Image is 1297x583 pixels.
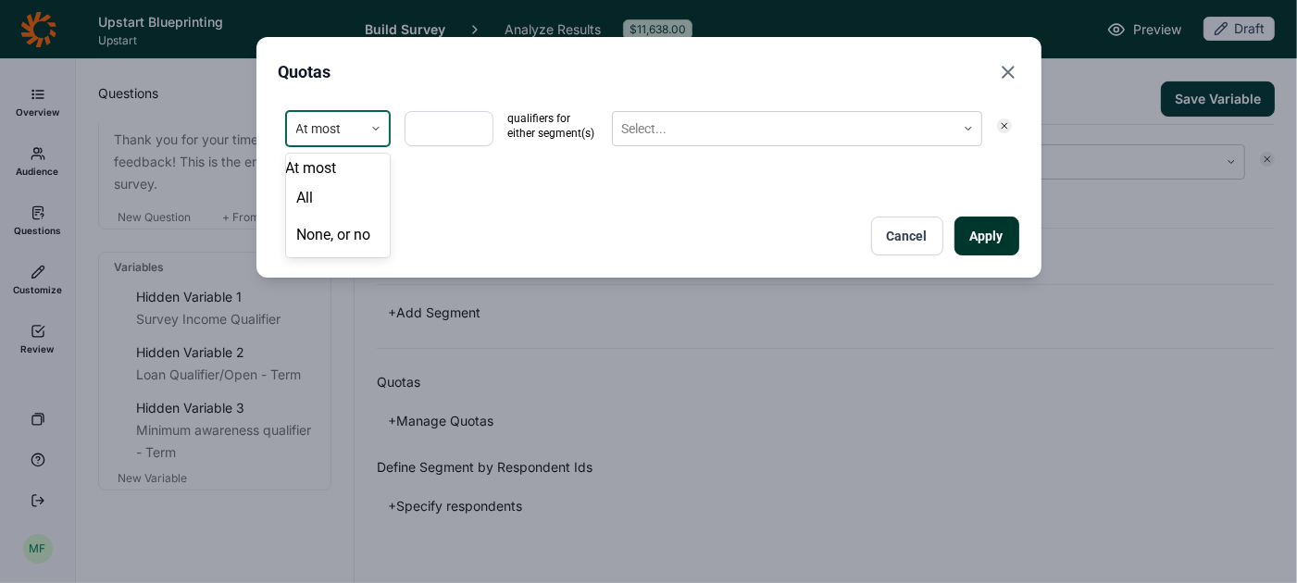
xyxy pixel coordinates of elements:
[954,217,1019,255] button: Apply
[279,59,331,85] h2: Quotas
[508,111,597,146] span: qualifiers for either segment(s)
[997,118,1012,133] div: Remove
[279,161,370,187] button: +Add Quota
[997,59,1019,85] button: Close
[286,157,390,180] div: At most
[871,217,943,255] button: Cancel
[286,180,390,217] div: All
[286,217,390,254] div: None, or no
